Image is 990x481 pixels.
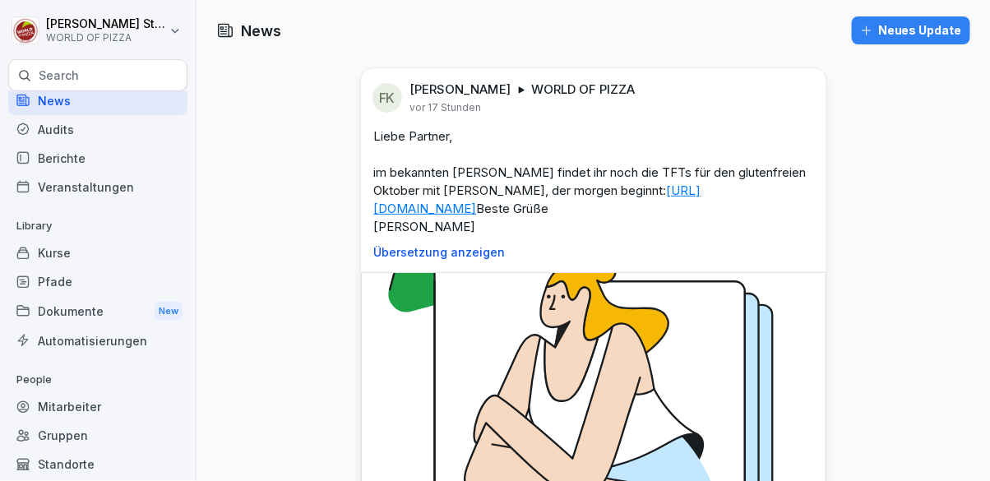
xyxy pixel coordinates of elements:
a: Mitarbeiter [8,392,187,421]
a: Standorte [8,450,187,479]
a: DokumenteNew [8,296,187,326]
div: Dokumente [8,296,187,326]
p: [PERSON_NAME] [410,81,511,98]
div: FK [372,83,402,113]
p: People [8,367,187,393]
button: Neues Update [852,16,970,44]
a: Pfade [8,267,187,296]
h1: News [241,20,281,42]
p: Übersetzung anzeigen [374,246,813,259]
a: Audits [8,115,187,144]
p: Search [39,67,79,84]
div: Neues Update [860,21,962,39]
div: New [155,302,183,321]
a: Gruppen [8,421,187,450]
a: Automatisierungen [8,326,187,355]
p: Liebe Partner, im bekannten [PERSON_NAME] findet ihr noch die TFTs für den glutenfreien Oktober m... [374,127,813,236]
p: WORLD OF PIZZA [46,32,166,44]
a: Berichte [8,144,187,173]
a: Kurse [8,238,187,267]
p: vor 17 Stunden [410,101,482,114]
a: News [8,86,187,115]
p: WORLD OF PIZZA [532,81,636,98]
a: Veranstaltungen [8,173,187,201]
p: [PERSON_NAME] Sturch [46,17,166,31]
p: Library [8,213,187,239]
